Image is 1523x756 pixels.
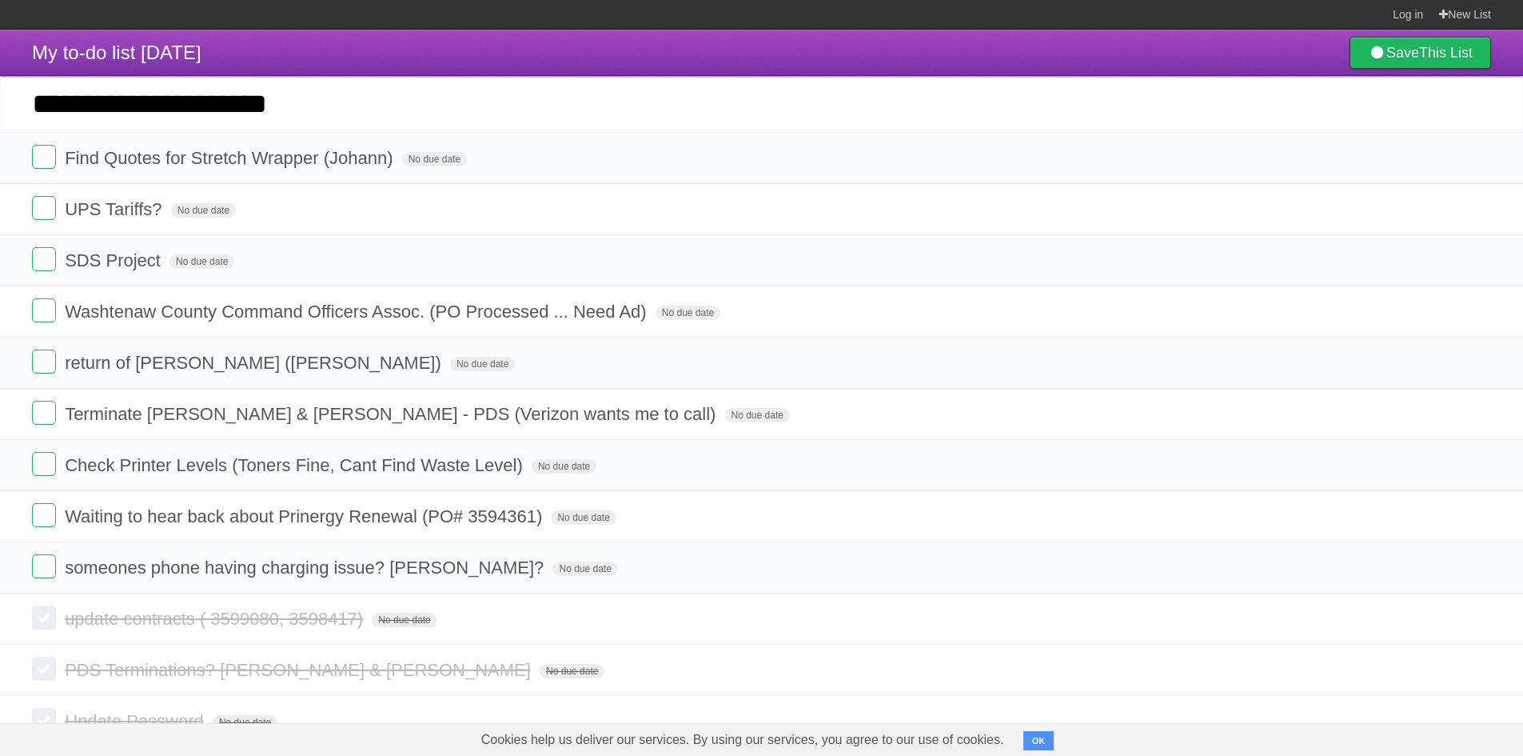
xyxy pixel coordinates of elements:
[465,724,1020,756] span: Cookies help us deliver our services. By using our services, you agree to our use of cookies.
[65,353,445,373] span: return of [PERSON_NAME] ([PERSON_NAME])
[65,302,651,322] span: Washtenaw County Command Officers Assoc. (PO Processed ... Need Ad)
[65,506,546,526] span: Waiting to hear back about Prinergy Renewal (PO# 3594361)
[65,404,720,424] span: Terminate [PERSON_NAME] & [PERSON_NAME] - PDS (Verizon wants me to call)
[65,711,208,731] span: Update Password
[65,609,367,629] span: update contracts ( 3599080, 3598417)
[65,199,165,219] span: UPS Tariffs?
[551,510,616,525] span: No due date
[65,148,397,168] span: Find Quotes for Stretch Wrapper (Johann)
[32,554,56,578] label: Done
[656,306,720,320] span: No due date
[171,203,236,218] span: No due date
[532,459,596,474] span: No due date
[65,558,548,578] span: someones phone having charging issue? [PERSON_NAME]?
[65,660,535,680] span: PDS Terminations? [PERSON_NAME] & [PERSON_NAME]
[552,562,617,576] span: No due date
[32,708,56,732] label: Done
[32,606,56,630] label: Done
[65,250,165,270] span: SDS Project
[32,298,56,322] label: Done
[32,503,56,527] label: Done
[32,196,56,220] label: Done
[32,247,56,271] label: Done
[213,715,277,730] span: No due date
[65,455,527,475] span: Check Printer Levels (Toners Fine, Cant Find Waste Level)
[725,408,790,422] span: No due date
[1023,731,1055,750] button: OK
[32,350,56,374] label: Done
[1350,37,1491,69] a: SaveThis List
[32,145,56,169] label: Done
[32,401,56,425] label: Done
[402,152,467,166] span: No due date
[450,357,515,371] span: No due date
[32,657,56,681] label: Done
[540,664,604,678] span: No due date
[32,452,56,476] label: Done
[372,613,437,627] span: No due date
[169,254,234,269] span: No due date
[32,42,201,63] span: My to-do list [DATE]
[1419,45,1473,61] b: This List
